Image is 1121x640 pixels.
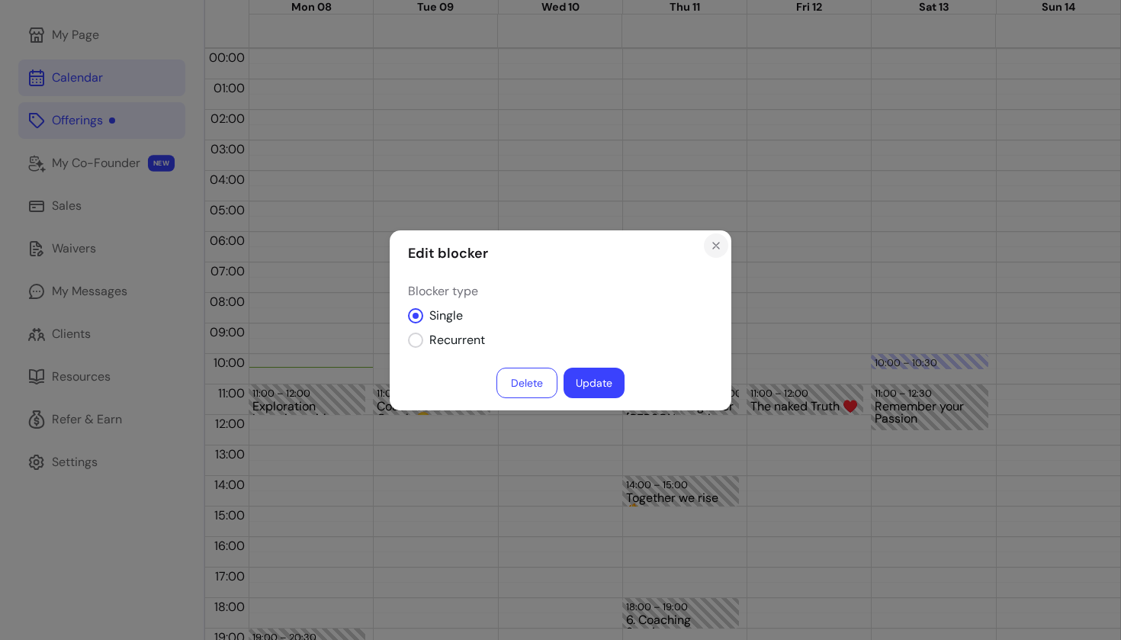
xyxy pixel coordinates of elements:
button: Close [704,233,728,258]
input: Recurrent [408,325,497,355]
span: Blocker type [408,282,713,301]
button: Update [564,368,625,398]
button: Delete [496,368,557,398]
input: Single [408,301,475,331]
h1: Edit blocker [408,243,488,264]
div: Blocker type [408,282,713,349]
